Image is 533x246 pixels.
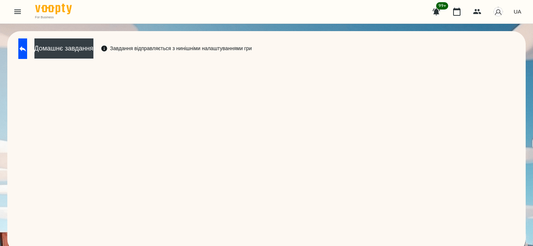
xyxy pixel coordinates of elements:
[35,4,72,14] img: Voopty Logo
[436,2,448,10] span: 99+
[9,3,26,20] button: Menu
[101,45,252,52] div: Завдання відправляється з нинішніми налаштуваннями гри
[34,38,93,59] button: Домашнє завдання
[511,5,524,18] button: UA
[35,15,72,19] span: For Business
[493,7,503,17] img: avatar_s.png
[514,8,521,15] span: UA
